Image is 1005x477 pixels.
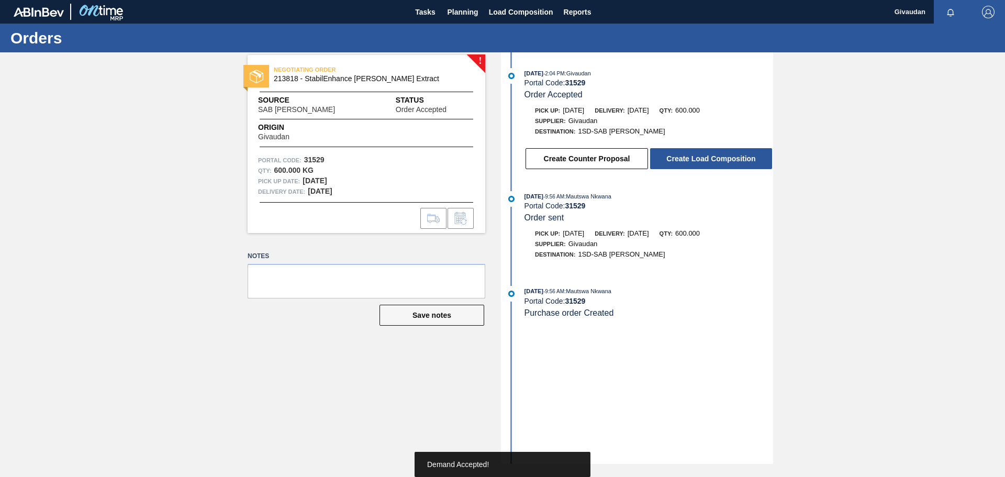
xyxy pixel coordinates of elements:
span: Planning [448,6,478,18]
span: - 9:56 AM [543,289,564,294]
span: SAB [PERSON_NAME] [258,106,335,114]
span: Order sent [524,213,564,222]
span: 213818 - StabilEnhance Rosemary Extract [274,75,464,83]
span: [DATE] [524,193,543,199]
span: : Mautswa Nkwana [564,288,611,294]
span: [DATE] [524,70,543,76]
span: Delivery: [595,107,624,114]
span: Demand Accepted! [427,460,489,469]
span: 1SD-SAB [PERSON_NAME] [578,127,665,135]
span: Pick up: [535,107,560,114]
span: [DATE] [563,106,584,114]
span: Pick up Date: [258,176,300,186]
span: Purchase order Created [524,308,614,317]
h1: Orders [10,32,196,44]
span: Tasks [414,6,437,18]
div: Inform order change [448,208,474,229]
img: atual [508,73,515,79]
span: Load Composition [489,6,553,18]
span: Portal Code: [258,155,301,165]
span: [DATE] [628,229,649,237]
span: - 9:56 AM [543,194,564,199]
span: Qty : [258,165,271,176]
span: Order Accepted [396,106,446,114]
img: atual [508,291,515,297]
span: Delivery: [595,230,624,237]
span: Delivery Date: [258,186,305,197]
button: Create Load Composition [650,148,772,169]
span: Status [396,95,475,106]
span: 600.000 [675,106,700,114]
span: Destination: [535,251,575,258]
label: Notes [248,249,485,264]
span: Qty: [660,107,673,114]
img: Logout [982,6,995,18]
strong: 600.000 KG [274,166,314,174]
button: Notifications [934,5,967,19]
button: Save notes [379,305,484,326]
strong: 31529 [565,297,585,305]
img: status [250,70,263,83]
span: Destination: [535,128,575,135]
span: : Givaudan [565,70,591,76]
span: : Mautswa Nkwana [564,193,611,199]
span: Supplier: [535,118,566,124]
img: atual [508,196,515,202]
span: [DATE] [628,106,649,114]
span: Givaudan [258,133,289,141]
span: Givaudan [568,117,598,125]
span: 600.000 [675,229,700,237]
strong: 31529 [565,202,585,210]
span: [DATE] [524,288,543,294]
div: Go to Load Composition [420,208,446,229]
span: Supplier: [535,241,566,247]
span: Pick up: [535,230,560,237]
span: 1SD-SAB [PERSON_NAME] [578,250,665,258]
span: Origin [258,122,316,133]
span: NEGOTIATING ORDER [274,64,420,75]
div: Portal Code: [524,297,773,305]
button: Create Counter Proposal [526,148,648,169]
strong: [DATE] [303,176,327,185]
strong: [DATE] [308,187,332,195]
strong: 31529 [304,156,325,164]
span: - 2:04 PM [543,71,565,76]
strong: 31529 [565,79,585,87]
img: TNhmsLtSVTkK8tSr43FrP2fwEKptu5GPRR3wAAAABJRU5ErkJggg== [14,7,64,17]
span: [DATE] [563,229,584,237]
span: Givaudan [568,240,598,248]
span: Reports [564,6,591,18]
span: Source [258,95,366,106]
div: Portal Code: [524,202,773,210]
span: Order Accepted [524,90,583,99]
span: Qty: [660,230,673,237]
div: Portal Code: [524,79,773,87]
